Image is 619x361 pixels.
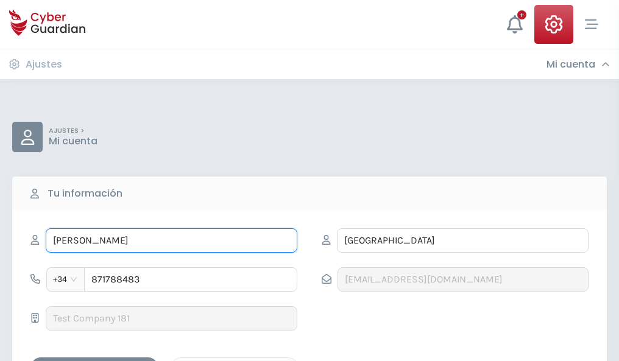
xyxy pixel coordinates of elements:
[546,58,595,71] h3: Mi cuenta
[48,186,122,201] b: Tu información
[517,10,526,19] div: +
[49,135,97,147] p: Mi cuenta
[26,58,62,71] h3: Ajustes
[49,127,97,135] p: AJUSTES >
[53,270,78,289] span: +34
[546,58,610,71] div: Mi cuenta
[84,267,297,292] input: 612345678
